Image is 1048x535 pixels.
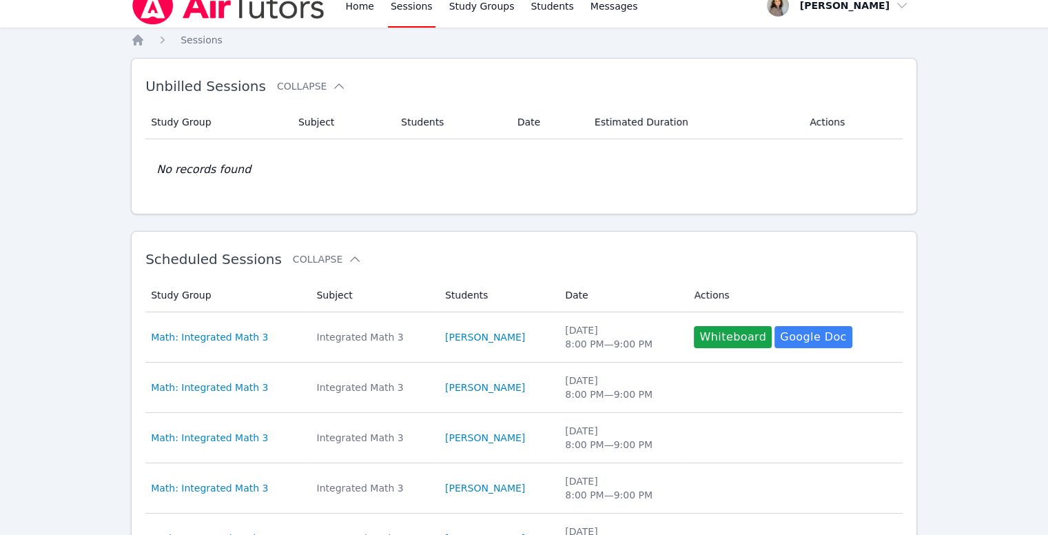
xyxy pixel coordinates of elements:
th: Estimated Duration [586,105,801,139]
nav: Breadcrumb [131,33,917,47]
span: Sessions [181,34,223,46]
a: Google Doc [774,326,852,348]
tr: Math: Integrated Math 3Integrated Math 3[PERSON_NAME][DATE]8:00 PM—9:00 PM [145,463,903,514]
button: Collapse [293,252,362,266]
tr: Math: Integrated Math 3Integrated Math 3[PERSON_NAME][DATE]8:00 PM—9:00 PM [145,413,903,463]
div: Integrated Math 3 [316,481,428,495]
a: [PERSON_NAME] [445,481,525,495]
button: Whiteboard [694,326,772,348]
th: Students [393,105,509,139]
th: Subject [308,279,436,312]
div: Integrated Math 3 [316,330,428,344]
a: Math: Integrated Math 3 [151,381,268,394]
a: Math: Integrated Math 3 [151,481,268,495]
tr: Math: Integrated Math 3Integrated Math 3[PERSON_NAME][DATE]8:00 PM—9:00 PMWhiteboardGoogle Doc [145,312,903,363]
th: Date [557,279,686,312]
th: Actions [801,105,903,139]
div: Integrated Math 3 [316,431,428,445]
th: Subject [290,105,393,139]
th: Study Group [145,105,290,139]
span: Unbilled Sessions [145,78,266,94]
th: Students [437,279,557,312]
div: Integrated Math 3 [316,381,428,394]
button: Collapse [277,79,346,93]
span: Scheduled Sessions [145,251,282,267]
a: [PERSON_NAME] [445,330,525,344]
th: Study Group [145,279,308,312]
div: [DATE] 8:00 PM — 9:00 PM [565,424,677,452]
div: [DATE] 8:00 PM — 9:00 PM [565,323,677,351]
td: No records found [145,139,903,200]
tr: Math: Integrated Math 3Integrated Math 3[PERSON_NAME][DATE]8:00 PM—9:00 PM [145,363,903,413]
div: [DATE] 8:00 PM — 9:00 PM [565,474,677,502]
a: [PERSON_NAME] [445,431,525,445]
a: Math: Integrated Math 3 [151,330,268,344]
a: Sessions [181,33,223,47]
a: Math: Integrated Math 3 [151,431,268,445]
a: [PERSON_NAME] [445,381,525,394]
div: [DATE] 8:00 PM — 9:00 PM [565,374,677,401]
th: Actions [686,279,902,312]
th: Date [509,105,586,139]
